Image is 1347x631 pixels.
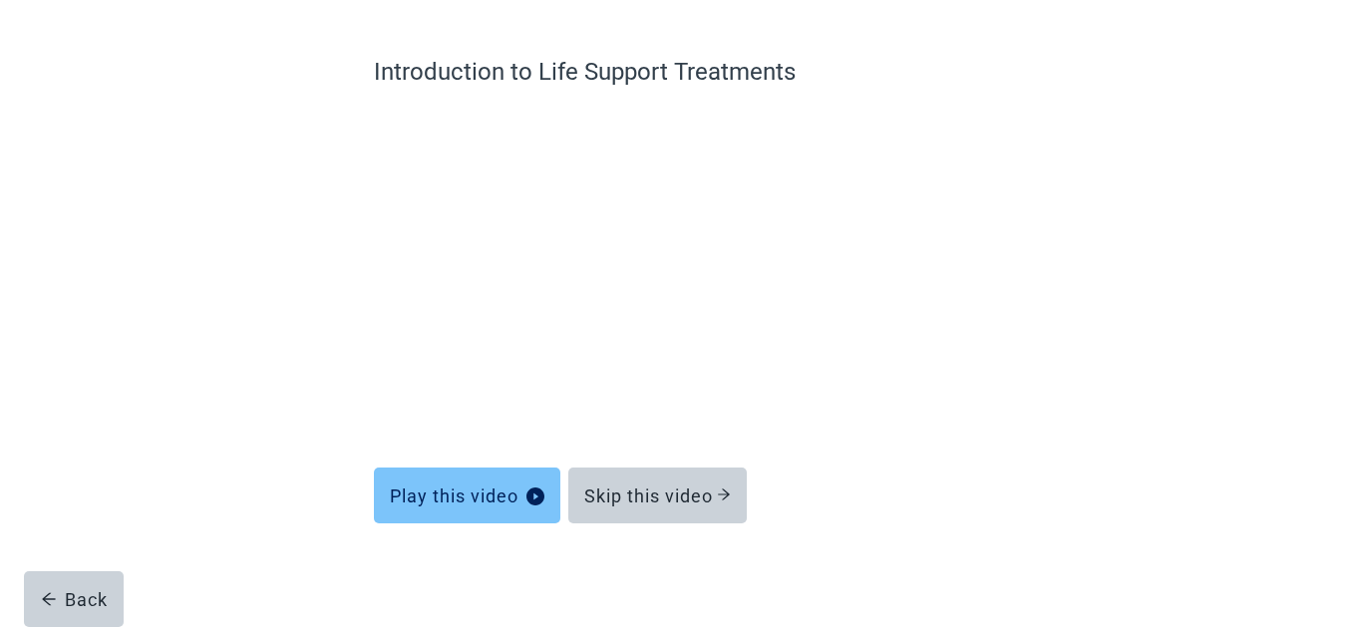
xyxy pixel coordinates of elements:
button: arrow-leftBack [24,571,124,627]
span: play-circle [526,487,544,505]
div: Play this video [390,485,544,505]
button: Play this videoplay-circle [374,468,560,523]
div: Back [41,589,108,609]
span: arrow-left [41,591,57,607]
div: Skip this video [584,485,731,505]
label: Introduction to Life Support Treatments [374,54,972,90]
button: Skip this video arrow-right [568,468,747,523]
span: arrow-right [717,487,731,501]
iframe: Life Support Treatments [374,110,972,424]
